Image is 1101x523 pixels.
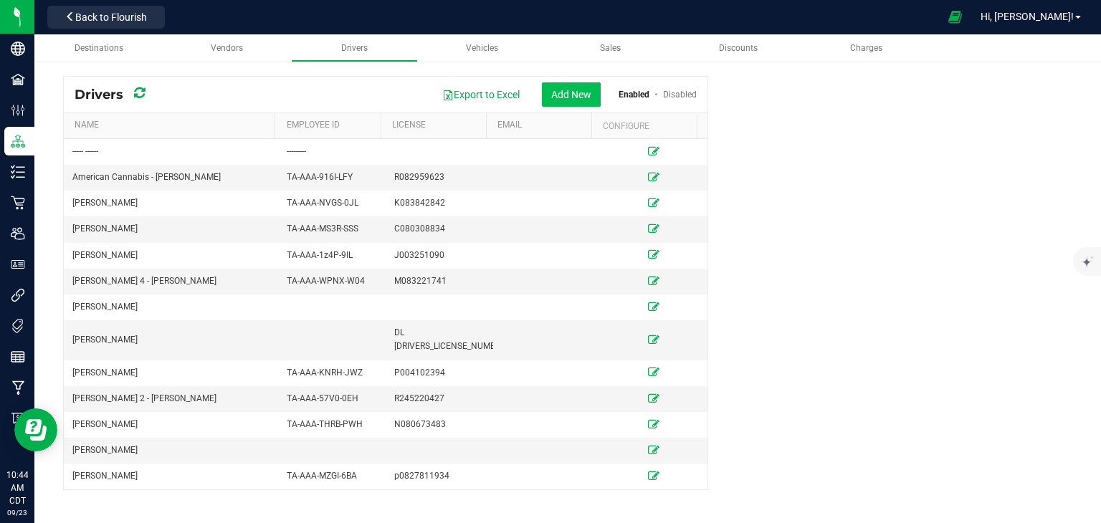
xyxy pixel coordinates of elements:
span: Vehicles [466,43,498,53]
a: Disabled [663,90,697,100]
a: Enabled [619,90,649,100]
a: License [392,120,481,131]
span: ----- ------ [72,146,98,156]
inline-svg: Tags [11,319,25,333]
button: Export to Excel [433,82,529,107]
a: Edit Driver [648,471,659,481]
inline-svg: Users [11,226,25,241]
a: Edit Driver [648,419,659,429]
inline-svg: Billing [11,411,25,426]
inline-svg: User Roles [11,257,25,272]
a: Edit Driver [648,368,659,378]
inline-svg: Reports [11,350,25,364]
a: Edit Driver [648,393,659,403]
span: K083842842 [394,198,445,208]
span: [PERSON_NAME] [72,471,138,481]
span: Hi, [PERSON_NAME]! [981,11,1074,22]
span: TA-AAA-NVGS-0JL [287,198,358,208]
span: Open Ecommerce Menu [939,3,971,31]
a: Employee ID [287,120,376,131]
button: Add New [542,82,601,107]
inline-svg: Retail [11,196,25,210]
span: TA-AAA-WPNX-W04 [287,276,365,286]
p: 09/23 [6,507,28,518]
span: Destinations [75,43,123,53]
span: TA-AAA-916I-LFY [287,172,353,182]
a: Name [75,120,270,131]
a: Edit Driver [648,302,659,312]
iframe: Resource center [14,408,57,451]
a: Edit Driver [648,445,659,455]
span: [PERSON_NAME] 2 - [PERSON_NAME] [72,393,216,403]
inline-svg: Facilities [11,72,25,87]
span: Drivers [341,43,368,53]
span: C080308834 [394,224,445,234]
span: [PERSON_NAME] [72,302,138,312]
span: American Cannabis - [PERSON_NAME] [72,172,221,182]
span: [PERSON_NAME] [72,445,138,455]
inline-svg: Integrations [11,288,25,302]
div: Drivers [75,82,156,107]
i: Refresh Drivers [134,87,145,100]
span: [PERSON_NAME] [72,368,138,378]
inline-svg: Manufacturing [11,380,25,395]
span: TA-AAA-57V0-0EH [287,393,358,403]
inline-svg: Configuration [11,103,25,117]
a: Edit Driver [648,172,659,182]
span: J003251090 [394,250,444,260]
span: Charges [850,43,882,53]
span: [PERSON_NAME] [72,419,138,429]
span: [PERSON_NAME] [72,335,138,345]
span: P004102394 [394,368,445,378]
span: TA-AAA-KNRH-JWZ [287,368,363,378]
a: Edit Driver [648,146,659,156]
span: [PERSON_NAME] 4 - [PERSON_NAME] [72,276,216,286]
a: Edit Driver [648,198,659,208]
span: R082959623 [394,172,444,182]
th: Configure [591,113,697,139]
span: Vendors [211,43,243,53]
a: Email [497,120,586,131]
a: Edit Driver [648,335,659,345]
button: Back to Flourish [47,6,165,29]
span: [PERSON_NAME] [72,250,138,260]
a: Edit Driver [648,224,659,234]
span: R245220427 [394,393,444,403]
span: DL [DRIVERS_LICENSE_NUMBER] [394,327,507,351]
span: Sales [600,43,621,53]
span: M083221741 [394,276,447,286]
inline-svg: Company [11,42,25,56]
span: Back to Flourish [75,11,147,23]
inline-svg: Inventory [11,165,25,179]
span: [PERSON_NAME] [72,198,138,208]
p: 10:44 AM CDT [6,469,28,507]
span: N080673483 [394,419,446,429]
inline-svg: Distribution [11,134,25,148]
span: Discounts [719,43,758,53]
span: --------- [287,146,306,156]
a: Edit Driver [648,276,659,286]
a: Edit Driver [648,250,659,260]
span: p0827811934 [394,471,449,481]
span: TA-AAA-1z4P-9IL [287,250,353,260]
span: TA-AAA-THRB-PWH [287,419,363,429]
span: TA-AAA-MZGI-6BA [287,471,357,481]
span: TA-AAA-MS3R-SSS [287,224,358,234]
span: [PERSON_NAME] [72,224,138,234]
